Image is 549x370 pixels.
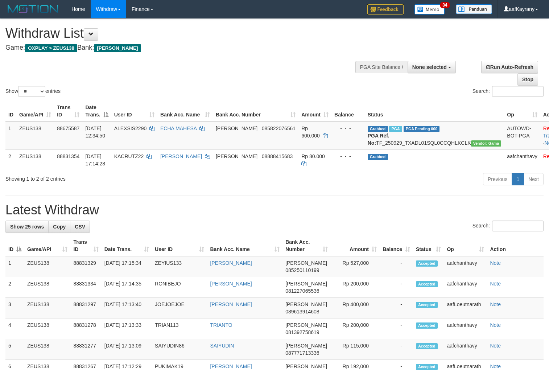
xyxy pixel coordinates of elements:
span: Show 25 rows [10,224,44,230]
a: Note [490,281,501,287]
td: aafchanthavy [504,149,540,170]
a: Note [490,301,501,307]
th: User ID: activate to sort column ascending [152,235,207,256]
th: Game/API: activate to sort column ascending [24,235,70,256]
th: Trans ID: activate to sort column ascending [70,235,101,256]
a: Note [490,363,501,369]
td: 88831329 [70,256,101,277]
span: [DATE] 12:34:50 [85,126,105,139]
th: Date Trans.: activate to sort column ascending [102,235,152,256]
span: Accepted [416,343,438,349]
td: - [380,256,413,277]
td: ZEUS138 [24,277,70,298]
span: Marked by aafpengsreynich [389,126,402,132]
a: [PERSON_NAME] [210,281,252,287]
img: MOTION_logo.png [5,4,61,15]
td: ZEUS138 [24,339,70,360]
th: User ID: activate to sort column ascending [111,101,157,122]
td: Rp 200,000 [331,277,380,298]
span: 88675587 [57,126,79,131]
td: [DATE] 17:13:09 [102,339,152,360]
a: Note [490,322,501,328]
a: [PERSON_NAME] [210,363,252,369]
a: [PERSON_NAME] [160,153,202,159]
td: 4 [5,318,24,339]
td: aafLoeutnarath [444,298,487,318]
span: Copy 085250110199 to clipboard [285,267,319,273]
td: ZEUS138 [24,318,70,339]
td: [DATE] 17:13:40 [102,298,152,318]
th: Bank Acc. Name: activate to sort column ascending [207,235,282,256]
img: panduan.png [456,4,492,14]
td: 3 [5,298,24,318]
span: CSV [75,224,85,230]
input: Search: [492,86,544,97]
span: Accepted [416,281,438,287]
span: Copy 081392758619 to clipboard [285,329,319,335]
td: aafchanthavy [444,318,487,339]
span: [PERSON_NAME] [285,301,327,307]
span: Accepted [416,302,438,308]
span: [PERSON_NAME] [216,126,257,131]
th: ID [5,101,16,122]
td: TF_250929_TXADL01SQL0CCQHLKCLK [365,122,504,150]
div: - - - [334,153,362,160]
td: 1 [5,256,24,277]
span: PGA Pending [404,126,440,132]
th: ID: activate to sort column descending [5,235,24,256]
span: 34 [440,2,450,8]
th: Bank Acc. Number: activate to sort column ascending [282,235,331,256]
td: SAIYUDIN86 [152,339,207,360]
td: - [380,339,413,360]
a: Run Auto-Refresh [481,61,538,73]
span: Grabbed [368,154,388,160]
a: SAIYUDIN [210,343,234,349]
img: Button%20Memo.svg [414,4,445,15]
td: TRIAN113 [152,318,207,339]
label: Show entries [5,86,61,97]
th: Bank Acc. Number: activate to sort column ascending [213,101,298,122]
div: Showing 1 to 2 of 2 entries [5,172,223,182]
td: Rp 400,000 [331,298,380,318]
td: 88831334 [70,277,101,298]
div: PGA Site Balance / [355,61,408,73]
td: Rp 527,000 [331,256,380,277]
td: 2 [5,277,24,298]
td: 88831297 [70,298,101,318]
td: - [380,318,413,339]
span: Accepted [416,322,438,329]
a: Previous [483,173,512,185]
th: Status: activate to sort column ascending [413,235,444,256]
th: Action [487,235,544,256]
th: Trans ID: activate to sort column ascending [54,101,82,122]
span: Vendor URL: https://trx31.1velocity.biz [471,140,501,147]
label: Search: [472,221,544,231]
td: aafchanthavy [444,256,487,277]
span: Copy 087771713336 to clipboard [285,350,319,356]
span: [PERSON_NAME] [285,281,327,287]
a: TRIANTO [210,322,232,328]
h4: Game: Bank: [5,44,359,52]
a: ECHA MAHESA [160,126,197,131]
label: Search: [472,86,544,97]
span: [PERSON_NAME] [216,153,257,159]
td: ZEYIUS133 [152,256,207,277]
a: [PERSON_NAME] [210,260,252,266]
a: [PERSON_NAME] [210,301,252,307]
th: Status [365,101,504,122]
th: Amount: activate to sort column ascending [298,101,331,122]
span: 88831354 [57,153,79,159]
span: [PERSON_NAME] [285,260,327,266]
td: 1 [5,122,16,150]
span: [PERSON_NAME] [285,363,327,369]
td: AUTOWD-BOT-PGA [504,122,540,150]
td: 2 [5,149,16,170]
select: Showentries [18,86,45,97]
input: Search: [492,221,544,231]
td: JOEJOEJOE [152,298,207,318]
span: OXPLAY > ZEUS138 [25,44,77,52]
span: Copy 089613914608 to clipboard [285,309,319,314]
b: PGA Ref. No: [368,133,389,146]
td: ZEUS138 [16,122,54,150]
td: 88831277 [70,339,101,360]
